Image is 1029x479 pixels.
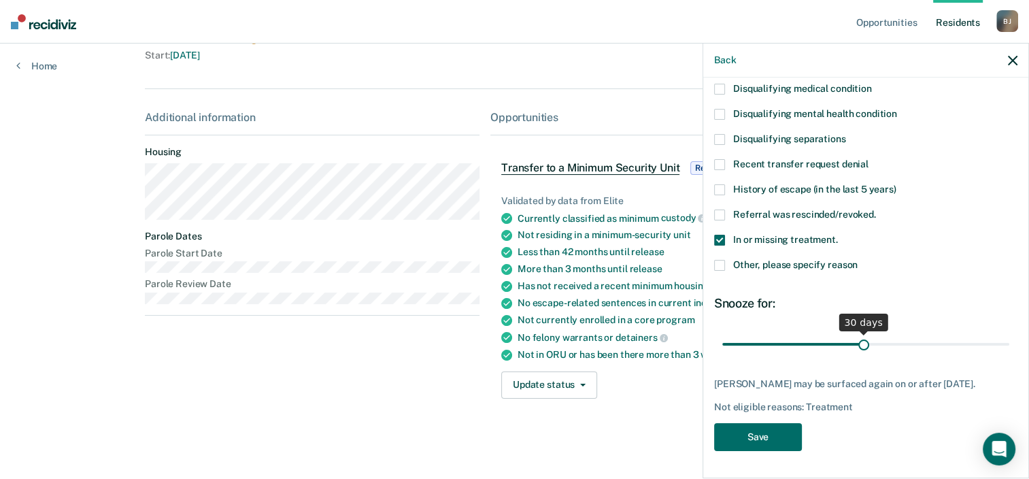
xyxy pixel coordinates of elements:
span: In or missing treatment. [733,234,838,245]
div: 30 days [839,314,888,331]
img: Recidiviz [11,14,76,29]
dt: Parole Start Date [145,248,479,259]
span: weeks [701,349,728,360]
div: Not in ORU or has been there more than 3 [518,349,873,361]
span: Other, please specify reason [733,259,858,270]
span: detainers [615,332,668,343]
span: Disqualifying mental health condition [733,108,897,119]
div: Currently classified as minimum [518,212,873,225]
span: release [631,246,664,257]
div: Snooze for: [714,296,1017,311]
div: No escape-related sentences in current incarceration [518,297,873,309]
div: Start : [145,50,470,61]
a: Home [16,60,57,72]
div: Good Time Release Date : [475,50,884,61]
div: Validated by data from Elite [501,195,873,207]
span: [DATE] [170,50,199,61]
span: custody [660,212,706,223]
div: Not eligible reasons: Treatment [714,401,1017,413]
span: Referral Submitted [690,161,774,175]
span: Referral was rescinded/revoked. [733,209,876,220]
dt: Parole Dates [145,231,479,242]
div: B J [996,10,1018,32]
span: program [656,314,694,325]
div: Opportunities [490,111,884,124]
span: unit [673,229,690,240]
dt: Parole Review Date [145,278,479,290]
span: History of escape (in the last 5 years) [733,184,896,195]
button: Save [714,423,802,451]
button: Back [714,54,736,66]
span: Disqualifying medical condition [733,83,872,94]
span: Disqualifying separations [733,133,846,144]
span: release [629,263,662,274]
span: Recent transfer request denial [733,159,868,169]
div: Less than 42 months until [518,246,873,258]
div: Not residing in a minimum-security [518,229,873,241]
dt: Housing [145,146,479,158]
span: Transfer to a Minimum Security Unit [501,161,679,175]
div: More than 3 months until [518,263,873,275]
div: No felony warrants or [518,331,873,344]
button: Update status [501,371,597,399]
div: Not currently enrolled in a core [518,314,873,326]
div: Additional information [145,111,479,124]
div: Has not received a recent minimum housing [518,280,873,292]
div: [PERSON_NAME] may be surfaced again on or after [DATE]. [714,378,1017,390]
div: Open Intercom Messenger [983,433,1015,465]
